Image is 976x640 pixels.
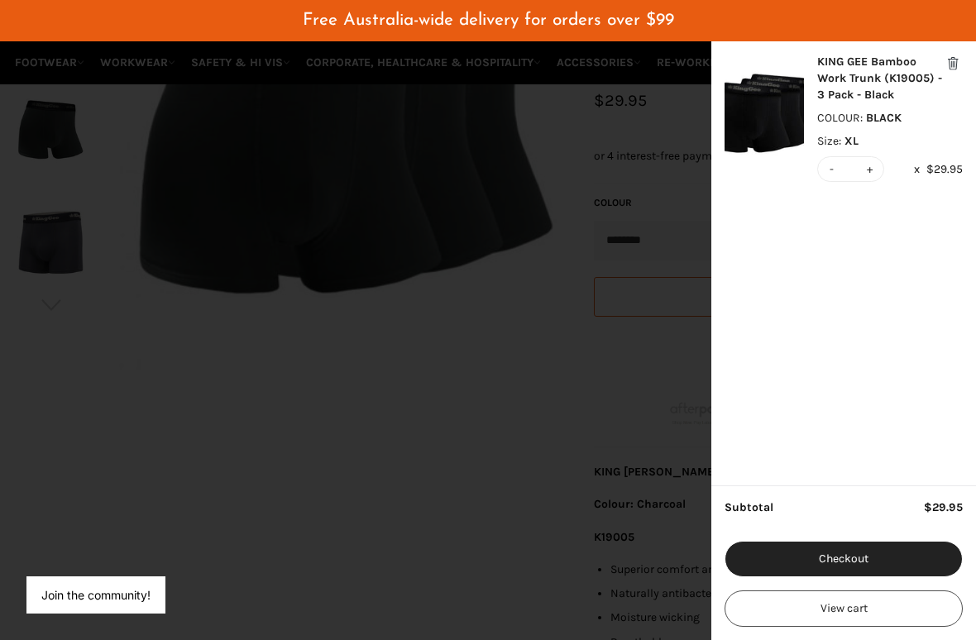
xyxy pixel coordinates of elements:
[926,162,963,176] span: $29.95
[826,157,838,181] button: -
[844,133,859,150] span: XL
[817,54,963,110] a: KING GEE Bamboo Work Trunk (K19005) - 3 Pack - Black
[817,133,841,150] span: Size :
[866,110,902,127] span: BLACK
[41,588,151,602] button: Join the community!
[914,162,920,176] span: x
[864,157,875,181] button: +
[725,499,773,516] span: Subtotal
[725,590,963,627] button: View cart
[725,541,963,577] button: Checkout
[943,54,963,74] button: Remove This Item
[817,54,963,103] div: KING GEE Bamboo Work Trunk (K19005) - 3 Pack - Black
[303,12,674,29] span: Free Australia-wide delivery for orders over $99
[817,110,863,127] span: COLOUR :
[838,157,864,181] input: Item quantity
[924,500,963,514] span: $29.95
[725,65,804,171] img: KING GEE Bamboo Work Trunk (K19005) - 3 Pack - Black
